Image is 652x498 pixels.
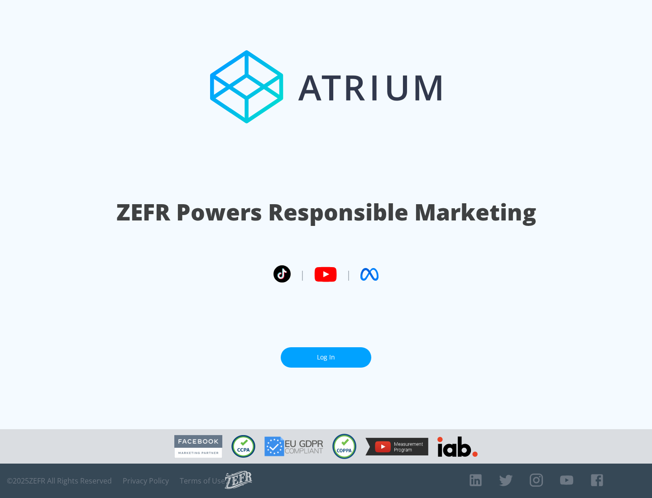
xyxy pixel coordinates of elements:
img: YouTube Measurement Program [365,438,428,455]
h1: ZEFR Powers Responsible Marketing [116,196,536,228]
img: Facebook Marketing Partner [174,435,222,458]
img: IAB [437,436,478,457]
img: COPPA Compliant [332,434,356,459]
a: Terms of Use [180,476,225,485]
a: Privacy Policy [123,476,169,485]
img: GDPR Compliant [264,436,323,456]
span: | [346,268,351,281]
span: © 2025 ZEFR All Rights Reserved [7,476,112,485]
span: | [300,268,305,281]
a: Log In [281,347,371,368]
img: CCPA Compliant [231,435,255,458]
